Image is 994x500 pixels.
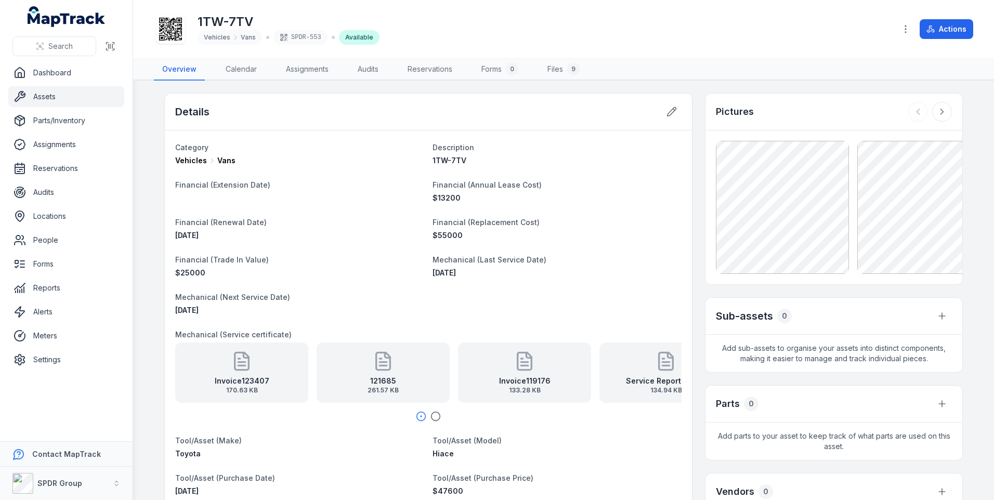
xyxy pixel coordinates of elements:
[37,479,82,488] strong: SPDR Group
[175,218,267,227] span: Financial (Renewal Date)
[32,450,101,458] strong: Contact MapTrack
[626,376,707,386] strong: Service Report [DATE]
[567,63,580,75] div: 9
[433,268,456,277] span: [DATE]
[175,293,290,301] span: Mechanical (Next Service Date)
[368,376,399,386] strong: 121685
[217,155,236,166] span: Vans
[8,134,124,155] a: Assignments
[175,306,199,314] time: 02/04/2026, 7:30:00 pm
[499,386,551,394] span: 133.28 KB
[758,484,773,499] div: 0
[433,218,540,227] span: Financial (Replacement Cost)
[499,376,551,386] strong: Invoice119176
[433,473,533,482] span: Tool/Asset (Purchase Price)
[716,397,740,411] h3: Parts
[716,484,754,499] h3: Vendors
[920,19,973,39] button: Actions
[433,193,461,202] span: 13200 AUD
[8,158,124,179] a: Reservations
[175,143,208,152] span: Category
[716,309,773,323] h2: Sub-assets
[705,423,962,460] span: Add parts to your asset to keep track of what parts are used on this asset.
[8,86,124,107] a: Assets
[433,268,456,277] time: 02/10/2025, 7:30:00 pm
[626,386,707,394] span: 134.94 KB
[175,436,242,445] span: Tool/Asset (Make)
[215,386,269,394] span: 170.63 KB
[777,309,792,323] div: 0
[175,268,205,277] span: 25000 AUD
[175,231,199,240] time: 31/12/2025, 6:30:00 pm
[433,143,474,152] span: Description
[48,41,73,51] span: Search
[433,436,502,445] span: Tool/Asset (Model)
[175,330,292,339] span: Mechanical (Service certificate)
[278,59,337,81] a: Assignments
[175,473,275,482] span: Tool/Asset (Purchase Date)
[217,59,265,81] a: Calendar
[506,63,518,75] div: 0
[8,62,124,83] a: Dashboard
[175,486,199,495] time: 14/05/2021, 7:30:00 pm
[399,59,461,81] a: Reservations
[12,36,96,56] button: Search
[433,449,454,458] span: Hiace
[175,449,201,458] span: Toyota
[175,104,210,119] h2: Details
[8,301,124,322] a: Alerts
[473,59,527,81] a: Forms0
[433,180,542,189] span: Financial (Annual Lease Cost)
[433,486,463,495] span: 47600 AUD
[204,33,230,42] span: Vehicles
[8,110,124,131] a: Parts/Inventory
[433,156,466,165] span: 1TW-7TV
[28,6,106,27] a: MapTrack
[433,231,463,240] span: 55000 AUD
[8,206,124,227] a: Locations
[433,255,546,264] span: Mechanical (Last Service Date)
[8,254,124,274] a: Forms
[744,397,758,411] div: 0
[175,486,199,495] span: [DATE]
[175,231,199,240] span: [DATE]
[215,376,269,386] strong: Invoice123407
[8,182,124,203] a: Audits
[175,180,270,189] span: Financial (Extension Date)
[705,335,962,372] span: Add sub-assets to organise your assets into distinct components, making it easier to manage and t...
[349,59,387,81] a: Audits
[8,230,124,251] a: People
[8,349,124,370] a: Settings
[175,255,269,264] span: Financial (Trade In Value)
[339,30,380,45] div: Available
[8,278,124,298] a: Reports
[175,306,199,314] span: [DATE]
[539,59,588,81] a: Files9
[154,59,205,81] a: Overview
[241,33,256,42] span: Vans
[716,104,754,119] h3: Pictures
[175,155,207,166] span: Vehicles
[198,14,380,30] h1: 1TW-7TV
[8,325,124,346] a: Meters
[368,386,399,394] span: 261.57 KB
[273,30,328,45] div: SPDR-553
